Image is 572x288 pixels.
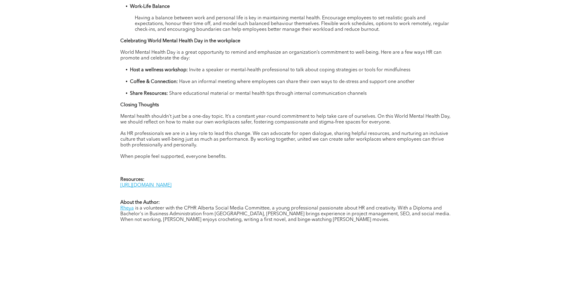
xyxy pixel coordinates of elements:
[120,177,144,182] strong: Resources:
[120,131,448,148] span: As HR professionals we are in a key role to lead this change. We can advocate for open dialogue, ...
[179,79,415,84] span: Have an informal meeting where employees can share their own ways to de-stress and support one an...
[169,91,367,96] span: Share educational material or mental health tips through internal communication channels
[120,50,441,61] span: World Mental Health Day is a great opportunity to remind and emphasize an organization’s commitme...
[120,206,450,222] span: is a volunteer with the CPHR Alberta Social Media Committee, a young professional passionate abou...
[130,91,168,96] strong: Share Resources:
[120,200,160,205] strong: About the Author:
[120,114,450,125] span: Mental health shouldn’t just be a one-day topic. It’s a constant year-round commitment to help ta...
[130,68,188,72] strong: Host a wellness workshop:
[120,39,240,43] strong: Celebrating World Mental Health Day in the workplace
[120,154,226,159] span: When people feel supported, everyone benefits.
[130,79,178,84] strong: Coffee & Connection:
[120,183,172,188] a: [URL][DOMAIN_NAME]
[130,4,170,9] strong: Work-Life Balance
[135,16,449,32] span: Having a balance between work and personal life is key in maintaining mental health. Encourage em...
[189,68,410,72] span: Invite a speaker or mental-health professional to talk about coping strategies or tools for mindf...
[120,206,134,211] a: Rheya
[120,103,159,107] strong: Closing Thoughts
